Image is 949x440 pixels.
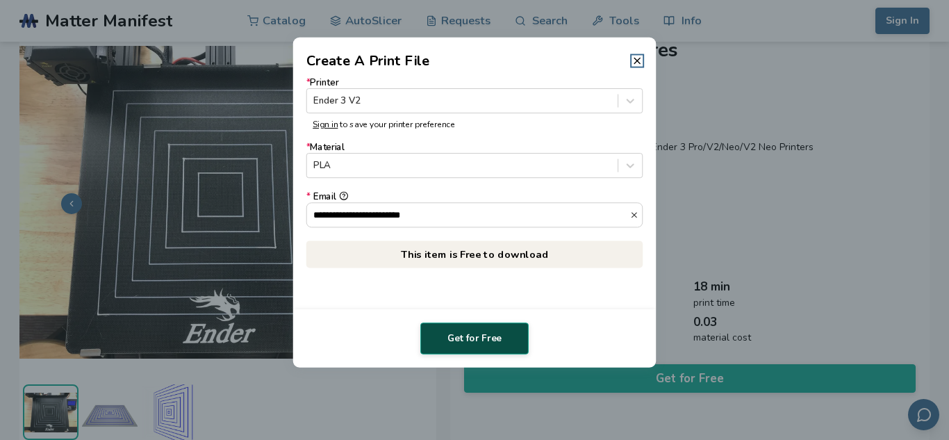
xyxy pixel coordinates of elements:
label: Material [306,142,643,178]
p: This item is Free to download [306,241,643,268]
label: Printer [306,78,643,113]
a: Sign in [313,119,338,130]
h2: Create A Print File [306,51,430,71]
div: Email [306,192,643,202]
input: *MaterialPLA [313,161,316,171]
button: *Email [339,192,348,201]
button: *Email [629,210,642,219]
button: Get for Free [420,323,529,355]
input: *Email [307,203,630,227]
p: to save your printer preference [313,120,636,129]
